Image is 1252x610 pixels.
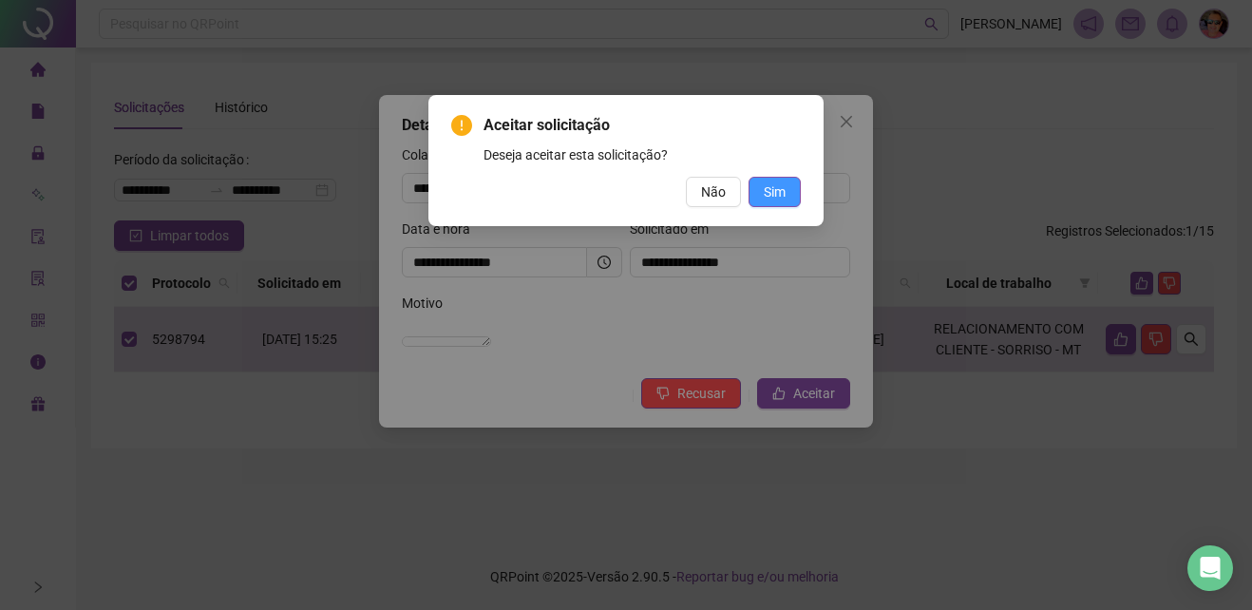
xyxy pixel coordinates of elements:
[451,115,472,136] span: exclamation-circle
[484,114,801,137] span: Aceitar solicitação
[749,177,801,207] button: Sim
[484,144,801,165] div: Deseja aceitar esta solicitação?
[701,181,726,202] span: Não
[686,177,741,207] button: Não
[764,181,786,202] span: Sim
[1187,545,1233,591] div: Open Intercom Messenger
